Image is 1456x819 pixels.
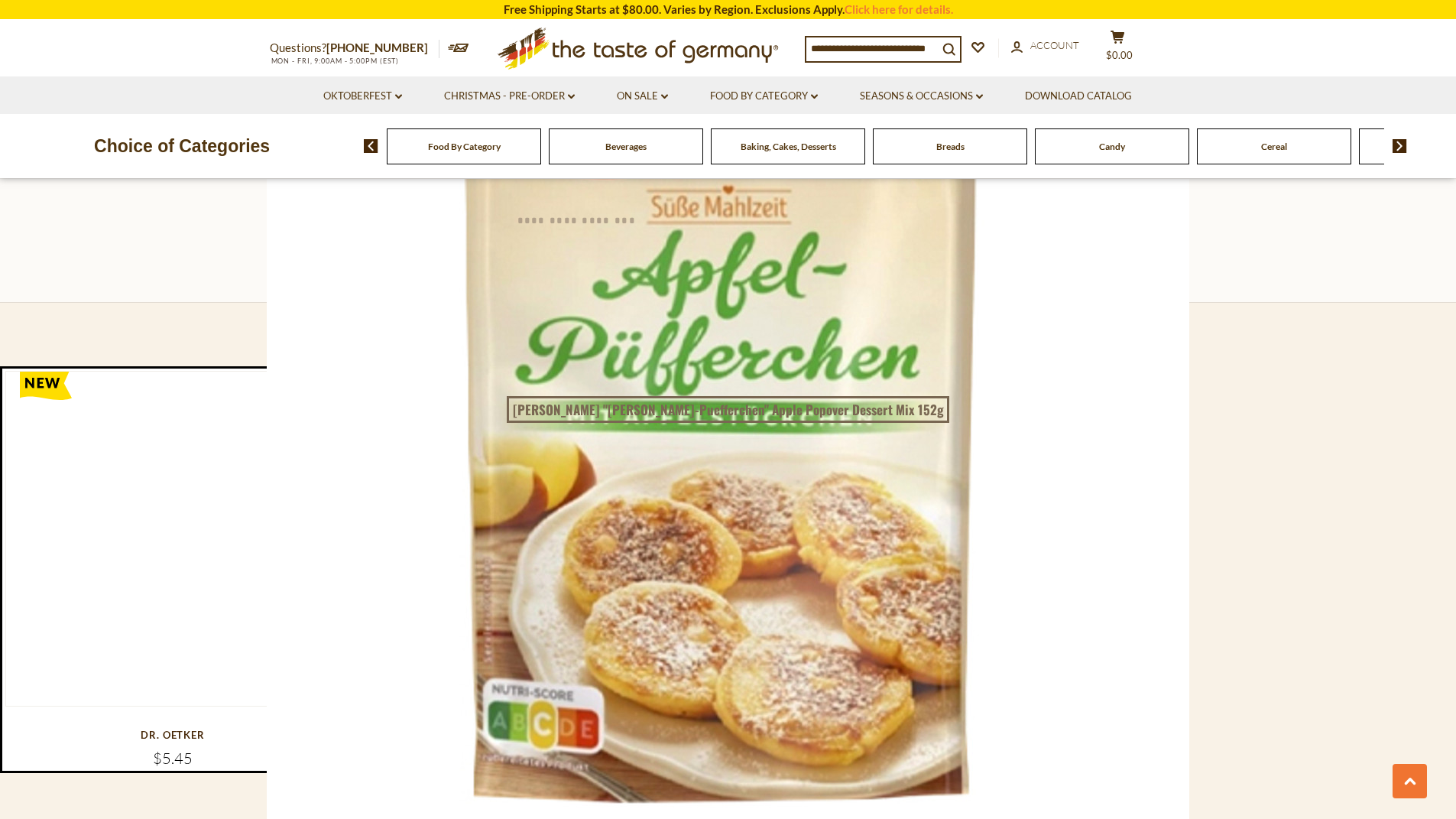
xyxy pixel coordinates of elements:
[1030,39,1079,51] span: Account
[153,749,193,768] span: $5.45
[1095,30,1141,68] button: $0.00
[364,139,378,153] img: previous arrow
[860,88,983,105] a: Seasons & Occasions
[845,2,953,16] a: Click here for details.
[617,88,668,105] a: On Sale
[428,141,501,152] a: Food By Category
[270,38,439,58] p: Questions?
[1025,88,1132,105] a: Download Catalog
[1261,141,1287,152] a: Cereal
[507,396,949,424] a: [PERSON_NAME] "[PERSON_NAME]-Puefferchen" Apple Popover Dessert Mix 152g
[1011,37,1079,54] a: Account
[936,141,965,152] a: Breads
[326,41,428,54] a: [PHONE_NUMBER]
[323,88,402,105] a: Oktoberfest
[710,88,818,105] a: Food By Category
[444,88,575,105] a: Christmas - PRE-ORDER
[605,141,647,152] a: Beverages
[1393,139,1407,153] img: next arrow
[1106,49,1133,61] span: $0.00
[270,57,400,65] span: MON - FRI, 9:00AM - 5:00PM (EST)
[1099,141,1125,152] a: Candy
[741,141,836,152] a: Baking, Cakes, Desserts
[5,729,341,741] div: Dr. Oetker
